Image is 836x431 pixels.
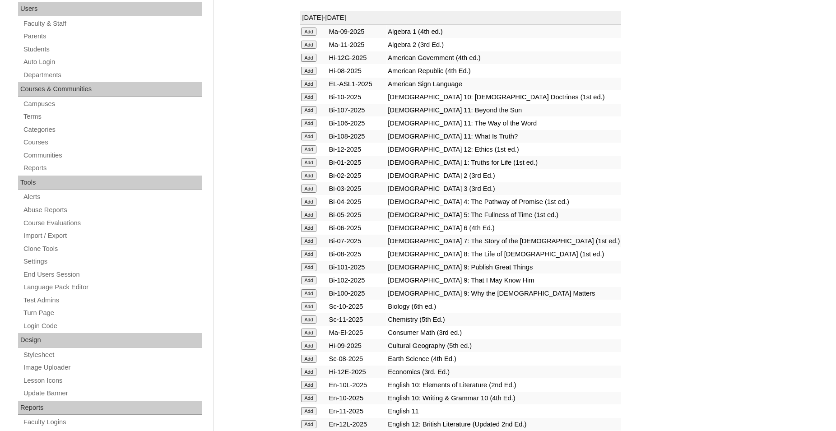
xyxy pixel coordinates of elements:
input: Add [301,329,317,337]
td: [DEMOGRAPHIC_DATA] 11: Beyond the Sun [386,104,621,116]
td: Bi-04-2025 [327,195,386,208]
input: Add [301,315,317,324]
a: Faculty & Staff [23,18,202,29]
td: [DEMOGRAPHIC_DATA] 11: The Way of the Word [386,117,621,130]
td: Bi-12-2025 [327,143,386,156]
td: Bi-10-2025 [327,91,386,103]
input: Add [301,237,317,245]
input: Add [301,54,317,62]
input: Add [301,119,317,127]
td: Bi-101-2025 [327,261,386,273]
td: En-10L-2025 [327,379,386,391]
td: [DATE]-[DATE] [300,11,622,25]
input: Add [301,289,317,297]
td: Hi-09-2025 [327,339,386,352]
a: Abuse Reports [23,204,202,216]
a: Language Pack Editor [23,282,202,293]
td: Hi-08-2025 [327,65,386,77]
input: Add [301,67,317,75]
td: Bi-108-2025 [327,130,386,143]
input: Add [301,394,317,402]
a: Auto Login [23,56,202,68]
td: [DEMOGRAPHIC_DATA] 6 (4th Ed.) [386,222,621,234]
td: Consumer Math (3rd ed.) [386,326,621,339]
a: Test Admins [23,295,202,306]
input: Add [301,420,317,428]
a: End Users Session [23,269,202,280]
div: Users [18,2,202,16]
a: Import / Export [23,230,202,241]
td: [DEMOGRAPHIC_DATA] 9: Publish Great Things [386,261,621,273]
td: [DEMOGRAPHIC_DATA] 5: The Fullness of Time (1st ed.) [386,209,621,221]
td: Hi-12E-2025 [327,366,386,378]
td: En-12L-2025 [327,418,386,431]
td: English 10: Elements of Literature (2nd Ed.) [386,379,621,391]
a: Faculty Logins [23,417,202,428]
input: Add [301,368,317,376]
a: Stylesheet [23,349,202,361]
td: Bi-07-2025 [327,235,386,247]
input: Add [301,185,317,193]
td: American Government (4th ed.) [386,51,621,64]
div: Reports [18,401,202,415]
a: Students [23,44,202,55]
td: Ma-11-2025 [327,38,386,51]
td: Bi-100-2025 [327,287,386,300]
input: Add [301,41,317,49]
input: Add [301,250,317,258]
td: Bi-08-2025 [327,248,386,260]
div: Tools [18,176,202,190]
a: Turn Page [23,307,202,319]
td: [DEMOGRAPHIC_DATA] 11: What Is Truth? [386,130,621,143]
a: Image Uploader [23,362,202,373]
input: Add [301,145,317,153]
input: Add [301,342,317,350]
a: Alerts [23,191,202,203]
a: Courses [23,137,202,148]
a: Campuses [23,98,202,110]
input: Add [301,171,317,180]
a: Categories [23,124,202,135]
a: Update Banner [23,388,202,399]
td: Bi-03-2025 [327,182,386,195]
input: Add [301,28,317,36]
td: [DEMOGRAPHIC_DATA] 10: [DEMOGRAPHIC_DATA] Doctrines (1st ed.) [386,91,621,103]
td: [DEMOGRAPHIC_DATA] 8: The Life of [DEMOGRAPHIC_DATA] (1st ed.) [386,248,621,260]
td: Chemistry (5th Ed.) [386,313,621,326]
a: Lesson Icons [23,375,202,386]
a: Parents [23,31,202,42]
td: [DEMOGRAPHIC_DATA] 3 (3rd Ed.) [386,182,621,195]
td: En-10-2025 [327,392,386,404]
td: En-11-2025 [327,405,386,417]
td: Biology (6th ed.) [386,300,621,313]
td: Economics (3rd. Ed.) [386,366,621,378]
td: English 10: Writing & Grammar 10 (4th Ed.) [386,392,621,404]
input: Add [301,132,317,140]
input: Add [301,381,317,389]
td: Bi-102-2025 [327,274,386,287]
div: Design [18,333,202,348]
input: Add [301,263,317,271]
td: Ma-09-2025 [327,25,386,38]
a: Terms [23,111,202,122]
input: Add [301,198,317,206]
td: Bi-05-2025 [327,209,386,221]
td: Ma-El-2025 [327,326,386,339]
a: Course Evaluations [23,218,202,229]
td: [DEMOGRAPHIC_DATA] 7: The Story of the [DEMOGRAPHIC_DATA] (1st ed.) [386,235,621,247]
td: Bi-02-2025 [327,169,386,182]
td: Bi-01-2025 [327,156,386,169]
input: Add [301,302,317,311]
a: Departments [23,70,202,81]
td: [DEMOGRAPHIC_DATA] 1: Truths for Life (1st ed.) [386,156,621,169]
td: English 12: British Literature (Updated 2nd Ed.) [386,418,621,431]
a: Communities [23,150,202,161]
input: Add [301,158,317,167]
td: Cultural Geography (5th ed.) [386,339,621,352]
td: English 11 [386,405,621,417]
div: Courses & Communities [18,82,202,97]
td: [DEMOGRAPHIC_DATA] 4: The Pathway of Promise (1st ed.) [386,195,621,208]
a: Settings [23,256,202,267]
input: Add [301,224,317,232]
td: Sc-08-2025 [327,352,386,365]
